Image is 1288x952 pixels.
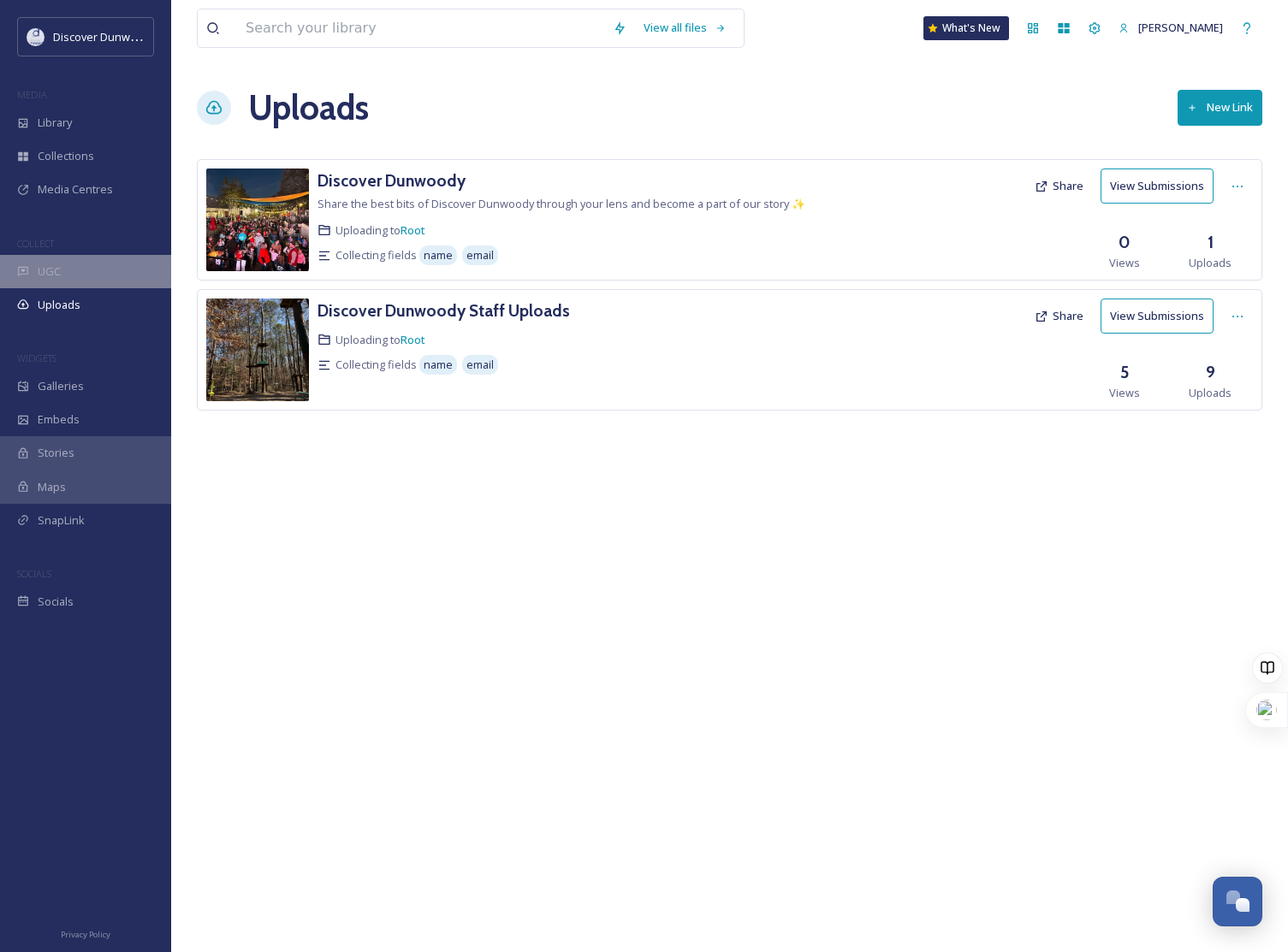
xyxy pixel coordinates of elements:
span: [PERSON_NAME] [1138,20,1223,35]
span: Galleries [38,378,84,394]
img: 696246f7-25b9-4a35-beec-0db6f57a4831.png [27,28,45,45]
span: UGC [38,263,61,280]
span: WIDGETS [17,352,56,364]
span: Collections [38,148,94,164]
span: COLLECT [17,237,54,250]
span: Media Centres [38,181,113,198]
span: Share the best bits of Discover Dunwoody through your lens and become a part of our story ✨ [318,196,805,211]
button: Share [1026,169,1092,203]
span: Embeds [38,411,80,428]
h3: Discover Dunwoody Staff Uploads [318,300,570,321]
h3: 5 [1120,360,1129,385]
a: Uploads [248,82,369,133]
span: Stories [38,445,74,461]
span: email [466,357,494,373]
h3: 9 [1206,360,1215,385]
span: Uploads [1189,385,1232,401]
button: View Submissions [1101,169,1214,204]
h3: Discover Dunwoody [318,170,466,191]
span: Library [38,115,72,131]
button: Open Chat [1213,877,1262,926]
a: What's New [923,16,1009,40]
span: Views [1109,385,1140,401]
a: Discover Dunwoody Staff Uploads [318,299,570,323]
a: Root [401,222,425,238]
span: Maps [38,479,66,495]
span: name [424,357,453,373]
span: Collecting fields [335,357,417,373]
a: Root [401,332,425,347]
span: email [466,247,494,263]
a: View Submissions [1101,299,1222,334]
a: View Submissions [1101,169,1222,204]
button: Share [1026,299,1092,333]
button: New Link [1178,90,1262,125]
span: Uploading to [335,222,425,239]
span: Collecting fields [335,247,417,263]
span: SnapLink [38,512,85,529]
span: Discover Dunwoody [53,28,156,44]
span: Privacy Policy [61,929,110,940]
span: SOCIALS [17,567,51,580]
span: Views [1109,255,1140,271]
span: Uploading to [335,332,425,348]
a: View all files [635,11,735,44]
img: 692c014c-c5e6-4820-8c1a-c755444b60b9.jpg [206,299,309,401]
span: Socials [38,594,74,610]
span: Uploads [1189,255,1232,271]
h3: 1 [1208,230,1214,255]
span: name [424,247,453,263]
a: Discover Dunwoody [318,169,466,193]
h3: 0 [1119,230,1131,255]
span: MEDIA [17,88,47,101]
input: Search your library [237,9,604,47]
span: Uploads [38,297,80,313]
button: View Submissions [1101,299,1214,334]
a: Privacy Policy [61,923,110,943]
img: 4cf33b3e-be1f-4520-a48a-9c35996a871e.jpg [206,169,309,271]
a: [PERSON_NAME] [1110,11,1232,44]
